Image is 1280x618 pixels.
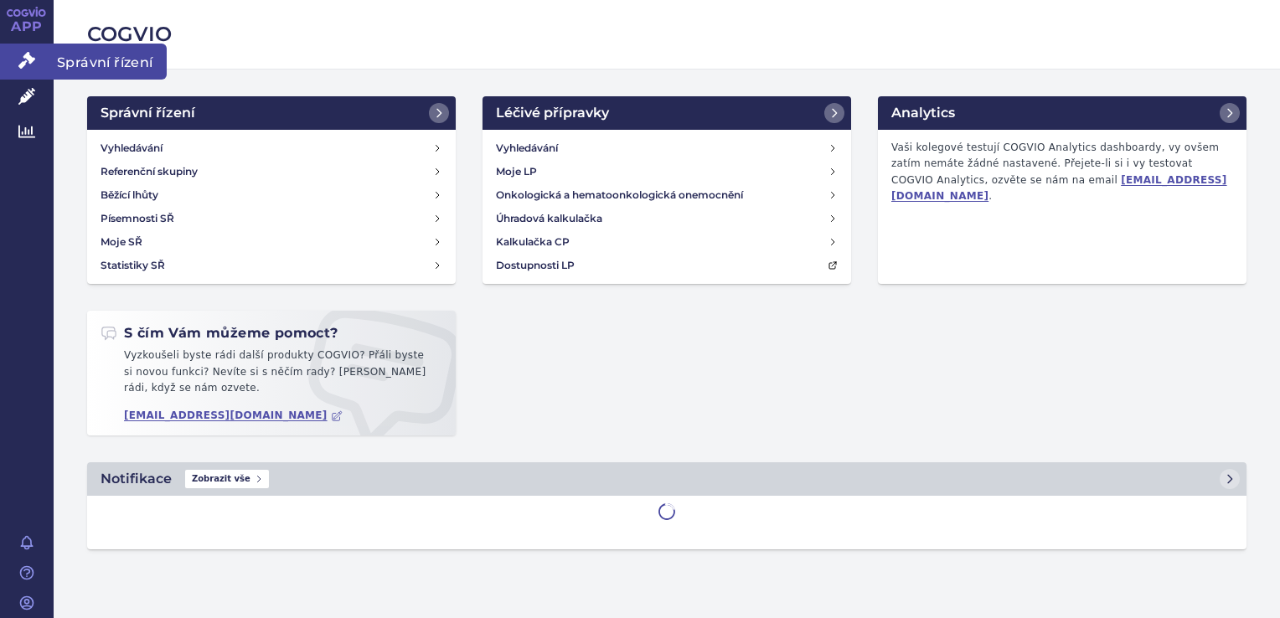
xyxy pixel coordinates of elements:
[101,324,338,342] h2: S čím Vám můžeme pomoct?
[891,103,955,123] h2: Analytics
[54,44,167,79] span: Správní řízení
[124,409,343,422] a: [EMAIL_ADDRESS][DOMAIN_NAME]
[483,96,851,130] a: Léčivé přípravky
[496,103,609,123] h2: Léčivé přípravky
[489,183,844,207] a: Onkologická a hematoonkologická onemocnění
[101,140,163,157] h4: Vyhledávání
[87,462,1246,496] a: NotifikaceZobrazit vše
[101,163,198,180] h4: Referenční skupiny
[94,230,449,254] a: Moje SŘ
[87,20,1246,49] h2: COGVIO
[496,210,602,227] h4: Úhradová kalkulačka
[489,254,844,277] a: Dostupnosti LP
[489,160,844,183] a: Moje LP
[489,207,844,230] a: Úhradová kalkulačka
[94,207,449,230] a: Písemnosti SŘ
[489,230,844,254] a: Kalkulačka CP
[87,96,456,130] a: Správní řízení
[878,96,1246,130] a: Analytics
[101,348,442,404] p: Vyzkoušeli byste rádi další produkty COGVIO? Přáli byste si novou funkci? Nevíte si s něčím rady?...
[496,257,575,274] h4: Dostupnosti LP
[496,234,570,250] h4: Kalkulačka CP
[101,210,174,227] h4: Písemnosti SŘ
[94,183,449,207] a: Běžící lhůty
[94,254,449,277] a: Statistiky SŘ
[489,136,844,160] a: Vyhledávání
[885,136,1240,209] p: Vaši kolegové testují COGVIO Analytics dashboardy, vy ovšem zatím nemáte žádné nastavené. Přejete...
[496,163,537,180] h4: Moje LP
[101,234,142,250] h4: Moje SŘ
[891,174,1227,203] a: [EMAIL_ADDRESS][DOMAIN_NAME]
[101,257,165,274] h4: Statistiky SŘ
[496,187,743,203] h4: Onkologická a hematoonkologická onemocnění
[94,136,449,160] a: Vyhledávání
[185,470,269,488] span: Zobrazit vše
[101,187,158,203] h4: Běžící lhůty
[101,103,195,123] h2: Správní řízení
[94,160,449,183] a: Referenční skupiny
[101,469,172,489] h2: Notifikace
[496,140,558,157] h4: Vyhledávání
